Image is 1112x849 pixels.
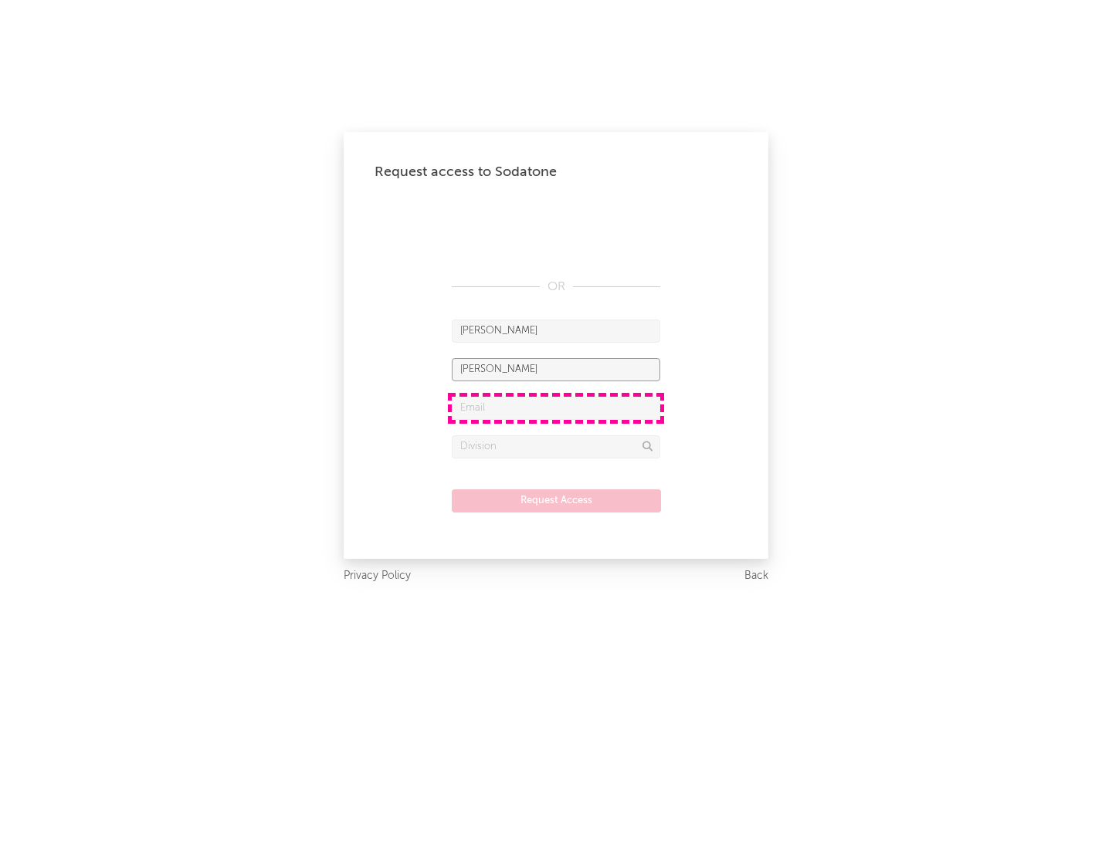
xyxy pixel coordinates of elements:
[744,567,768,586] a: Back
[452,435,660,458] input: Division
[452,278,660,296] div: OR
[452,320,660,343] input: First Name
[452,358,660,381] input: Last Name
[452,397,660,420] input: Email
[452,489,661,512] button: Request Access
[375,163,737,181] div: Request access to Sodatone
[344,567,411,586] a: Privacy Policy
